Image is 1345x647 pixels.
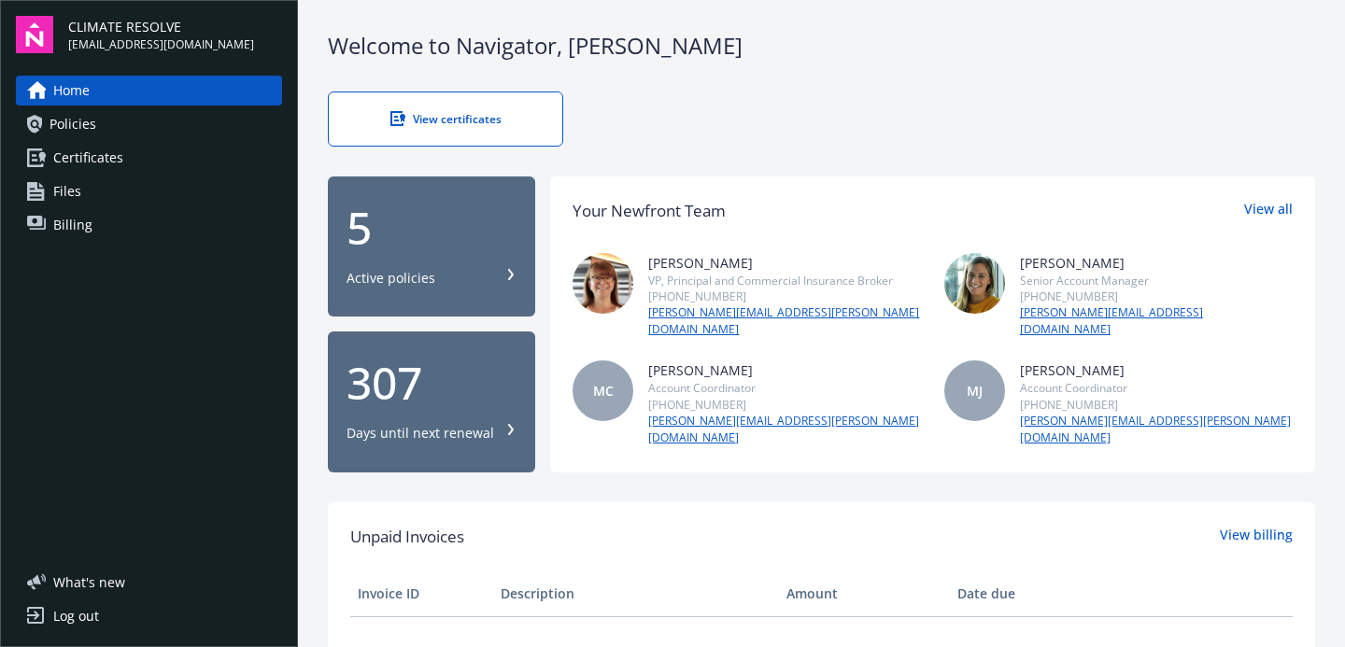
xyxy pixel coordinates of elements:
[16,176,282,206] a: Files
[68,36,254,53] span: [EMAIL_ADDRESS][DOMAIN_NAME]
[328,331,535,472] button: 307Days until next renewal
[50,109,96,139] span: Policies
[350,525,464,549] span: Unpaid Invoices
[648,413,921,446] a: [PERSON_NAME][EMAIL_ADDRESS][PERSON_NAME][DOMAIN_NAME]
[53,210,92,240] span: Billing
[53,572,125,592] span: What ' s new
[1244,199,1293,223] a: View all
[573,199,726,223] div: Your Newfront Team
[648,273,921,288] div: VP, Principal and Commercial Insurance Broker
[16,16,53,53] img: navigator-logo.svg
[1020,304,1293,338] a: [PERSON_NAME][EMAIL_ADDRESS][DOMAIN_NAME]
[347,205,517,250] div: 5
[1020,288,1293,304] div: [PHONE_NUMBER]
[68,16,282,53] button: CLIMATE RESOLVE[EMAIL_ADDRESS][DOMAIN_NAME]
[16,109,282,139] a: Policies
[648,380,921,396] div: Account Coordinator
[648,397,921,413] div: [PHONE_NUMBER]
[1020,397,1293,413] div: [PHONE_NUMBER]
[350,571,493,616] th: Invoice ID
[573,253,633,314] img: photo
[493,571,779,616] th: Description
[1020,273,1293,288] div: Senior Account Manager
[328,30,1315,62] div: Welcome to Navigator , [PERSON_NAME]
[328,91,563,147] a: View certificates
[53,601,99,631] div: Log out
[53,176,81,206] span: Files
[328,176,535,317] button: 5Active policies
[16,143,282,173] a: Certificates
[347,269,435,288] div: Active policies
[1020,360,1293,380] div: [PERSON_NAME]
[1020,413,1293,446] a: [PERSON_NAME][EMAIL_ADDRESS][PERSON_NAME][DOMAIN_NAME]
[347,360,517,405] div: 307
[944,253,1005,314] img: photo
[648,304,921,338] a: [PERSON_NAME][EMAIL_ADDRESS][PERSON_NAME][DOMAIN_NAME]
[16,76,282,105] a: Home
[1020,380,1293,396] div: Account Coordinator
[1220,525,1293,549] a: View billing
[779,571,950,616] th: Amount
[68,17,254,36] span: CLIMATE RESOLVE
[950,571,1093,616] th: Date due
[648,253,921,273] div: [PERSON_NAME]
[1020,253,1293,273] div: [PERSON_NAME]
[366,111,525,127] div: View certificates
[648,360,921,380] div: [PERSON_NAME]
[16,210,282,240] a: Billing
[53,143,123,173] span: Certificates
[16,572,155,592] button: What's new
[967,381,983,401] span: MJ
[593,381,614,401] span: MC
[347,424,494,443] div: Days until next renewal
[53,76,90,105] span: Home
[648,288,921,304] div: [PHONE_NUMBER]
